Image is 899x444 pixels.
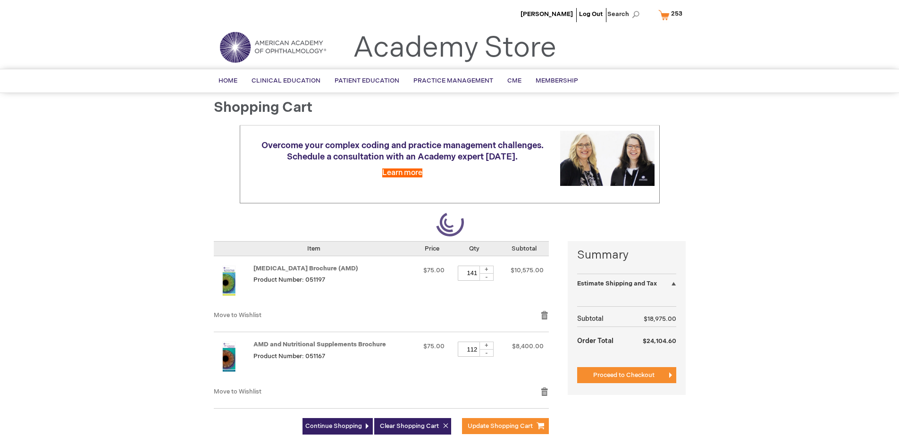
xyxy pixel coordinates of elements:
div: + [479,266,494,274]
a: Log Out [579,10,603,18]
a: Age-Related Macular Degeneration Brochure (AMD) [214,266,253,302]
img: Age-Related Macular Degeneration Brochure (AMD) [214,266,244,296]
strong: Summary [577,247,676,263]
th: Subtotal [577,311,628,327]
span: CME [507,77,521,84]
a: Academy Store [353,31,556,65]
span: Clinical Education [252,77,320,84]
span: Item [307,245,320,252]
a: [MEDICAL_DATA] Brochure (AMD) [253,265,358,272]
span: Patient Education [335,77,399,84]
div: + [479,342,494,350]
input: Qty [458,266,486,281]
a: Move to Wishlist [214,311,261,319]
div: - [479,349,494,357]
a: AMD and Nutritional Supplements Brochure [253,341,386,348]
span: $10,575.00 [511,267,544,274]
a: Move to Wishlist [214,388,261,395]
button: Clear Shopping Cart [374,418,451,435]
img: Schedule a consultation with an Academy expert today [560,131,655,186]
span: Qty [469,245,479,252]
strong: Order Total [577,332,613,349]
span: $18,975.00 [644,315,676,323]
button: Proceed to Checkout [577,367,676,383]
span: Overcome your complex coding and practice management challenges. Schedule a consultation with an ... [261,141,544,162]
span: Product Number: 051167 [253,352,325,360]
span: Membership [536,77,578,84]
span: Proceed to Checkout [593,371,655,379]
span: Product Number: 051197 [253,276,325,284]
span: Continue Shopping [305,422,362,430]
span: 253 [671,10,682,17]
span: Clear Shopping Cart [380,422,439,430]
a: Continue Shopping [302,418,373,435]
span: Practice Management [413,77,493,84]
input: Qty [458,342,486,357]
a: [PERSON_NAME] [521,10,573,18]
span: $8,400.00 [512,343,544,350]
a: AMD and Nutritional Supplements Brochure [214,342,253,377]
span: Search [607,5,643,24]
span: Update Shopping Cart [468,422,533,430]
a: 253 [656,7,689,23]
span: Price [425,245,439,252]
a: Learn more [382,168,422,177]
span: $75.00 [423,267,445,274]
button: Update Shopping Cart [462,418,549,434]
img: AMD and Nutritional Supplements Brochure [214,342,244,372]
span: $75.00 [423,343,445,350]
span: Subtotal [512,245,537,252]
span: Shopping Cart [214,99,312,116]
span: $24,104.60 [643,337,676,345]
div: - [479,273,494,281]
span: Home [218,77,237,84]
strong: Estimate Shipping and Tax [577,280,657,287]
